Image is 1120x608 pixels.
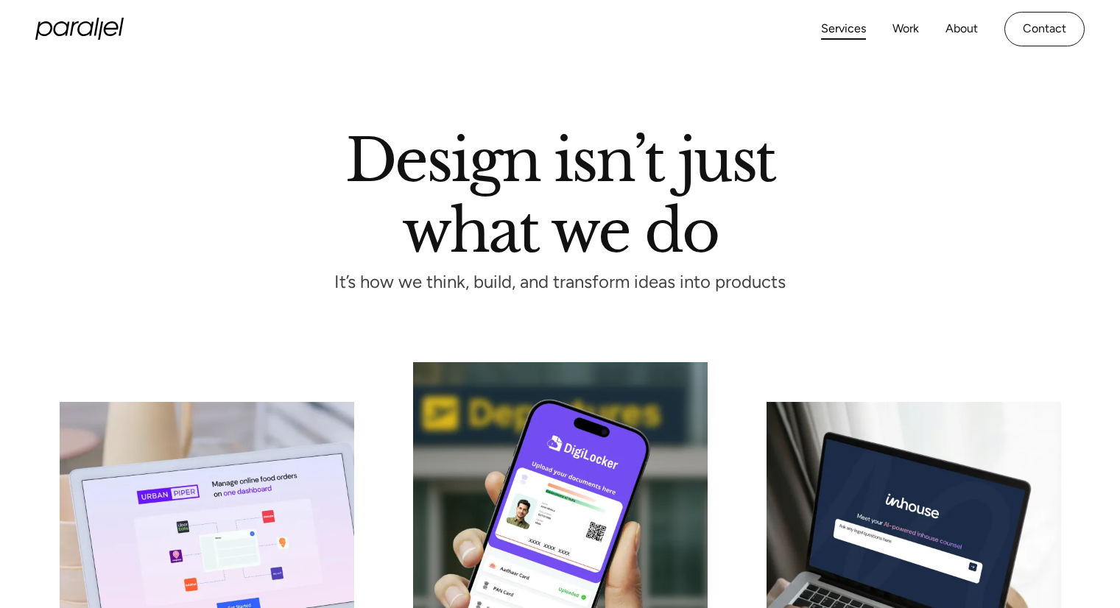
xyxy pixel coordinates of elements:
a: Work [892,18,919,40]
p: It’s how we think, build, and transform ideas into products [308,276,813,289]
a: home [35,18,124,40]
a: About [945,18,978,40]
h1: Design isn’t just what we do [345,132,775,252]
a: Contact [1004,12,1085,46]
a: Services [821,18,866,40]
